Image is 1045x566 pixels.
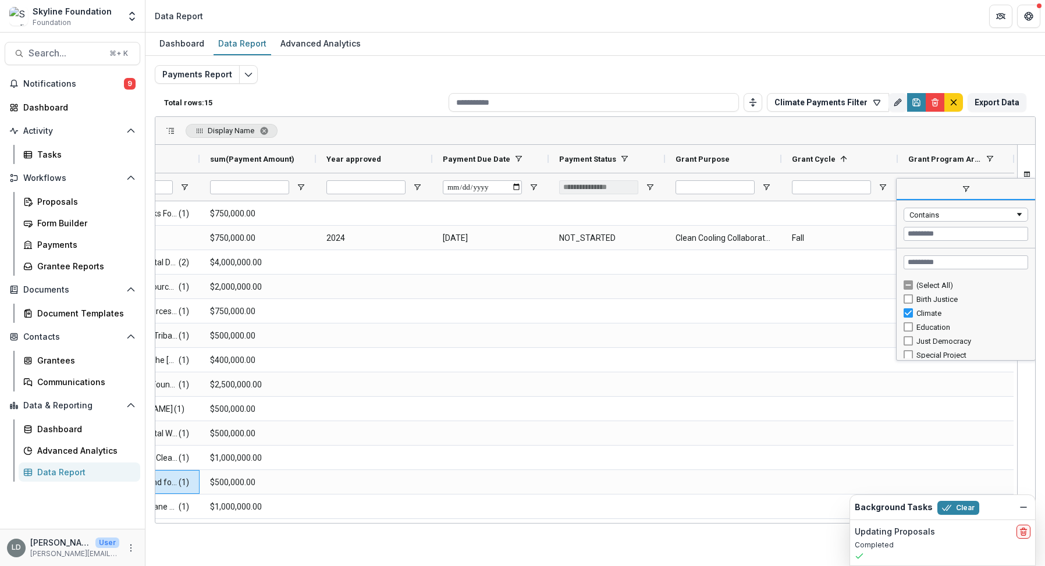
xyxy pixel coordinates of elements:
[23,101,131,113] div: Dashboard
[210,495,305,519] span: $1,000,000.00
[443,155,510,163] span: Payment Due Date
[174,397,184,421] span: (1)
[210,300,305,323] span: $750,000.00
[33,5,112,17] div: Skyline Foundation
[904,208,1028,222] div: Filtering operator
[326,180,406,194] input: Year approved Filter Input
[897,179,1035,200] span: filter
[676,226,771,250] span: Clean Cooling Collaborative
[916,309,1025,318] div: Climate
[179,422,189,446] span: (1)
[37,466,131,478] div: Data Report
[37,238,131,251] div: Payments
[33,17,71,28] span: Foundation
[19,441,140,460] a: Advanced Analytics
[210,226,305,250] span: $750,000.00
[23,79,124,89] span: Notifications
[210,202,305,226] span: $750,000.00
[30,549,119,559] p: [PERSON_NAME][EMAIL_ADDRESS][DOMAIN_NAME]
[909,211,1015,219] div: Contains
[937,501,979,515] button: Clear
[762,183,771,192] button: Open Filter Menu
[916,351,1025,359] div: Special Project
[23,173,122,183] span: Workflows
[155,35,209,52] div: Dashboard
[855,527,935,537] h2: Updating Proposals
[19,462,140,482] a: Data Report
[186,124,278,138] span: Display Name. Press ENTER to sort. Press DELETE to remove
[5,169,140,187] button: Open Workflows
[888,93,907,112] button: Rename
[1016,500,1030,514] button: Dismiss
[29,48,102,59] span: Search...
[904,227,1028,241] input: Filter Value
[276,35,365,52] div: Advanced Analytics
[896,178,1036,361] div: Column Menu
[855,503,933,512] h2: Background Tasks
[1016,525,1030,539] button: delete
[559,155,616,163] span: Payment Status
[19,351,140,370] a: Grantees
[792,155,836,163] span: Grant Cycle
[19,419,140,439] a: Dashboard
[155,65,240,84] button: Payments Report
[19,304,140,323] a: Document Templates
[208,126,254,135] span: Display Name
[23,285,122,295] span: Documents
[186,124,278,138] div: Row Groups
[276,33,365,55] a: Advanced Analytics
[37,376,131,388] div: Communications
[5,74,140,93] button: Notifications9
[37,148,131,161] div: Tasks
[1017,5,1040,28] button: Get Help
[37,260,131,272] div: Grantee Reports
[19,192,140,211] a: Proposals
[150,8,208,24] nav: breadcrumb
[907,93,926,112] button: Save
[214,35,271,52] div: Data Report
[5,42,140,65] button: Search...
[107,47,130,60] div: ⌘ + K
[529,183,538,192] button: Open Filter Menu
[5,280,140,299] button: Open Documents
[210,251,305,275] span: $4,000,000.00
[210,397,305,421] span: $500,000.00
[5,122,140,140] button: Open Activity
[559,226,655,250] span: NOT_STARTED
[210,155,294,163] span: sum(Payment Amount)
[916,281,1025,290] div: (Select All)
[179,202,189,226] span: (1)
[179,251,189,275] span: (2)
[95,537,119,548] p: User
[916,337,1025,346] div: Just Democracy
[164,98,444,107] p: Total rows: 15
[443,180,522,194] input: Payment Due Date Filter Input
[443,226,538,250] span: [DATE]
[916,323,1025,332] div: Education
[37,307,131,319] div: Document Templates
[645,183,655,192] button: Open Filter Menu
[210,446,305,470] span: $1,000,000.00
[179,300,189,323] span: (1)
[210,422,305,446] span: $500,000.00
[23,401,122,411] span: Data & Reporting
[239,65,258,84] button: Edit selected report
[878,183,887,192] button: Open Filter Menu
[968,93,1026,112] button: Export Data
[210,180,289,194] input: sum(Payment Amount) Filter Input
[210,324,305,348] span: $500,000.00
[926,93,944,112] button: Delete
[792,226,887,250] span: Fall
[19,235,140,254] a: Payments
[792,180,871,194] input: Grant Cycle Filter Input
[37,217,131,229] div: Form Builder
[214,33,271,55] a: Data Report
[124,5,140,28] button: Open entity switcher
[767,93,889,112] button: Climate Payments Filter
[5,98,140,117] a: Dashboard
[12,544,21,551] div: Lisa Dinh
[124,541,138,555] button: More
[124,78,136,90] span: 9
[916,295,1025,304] div: Birth Justice
[855,540,1030,550] p: Completed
